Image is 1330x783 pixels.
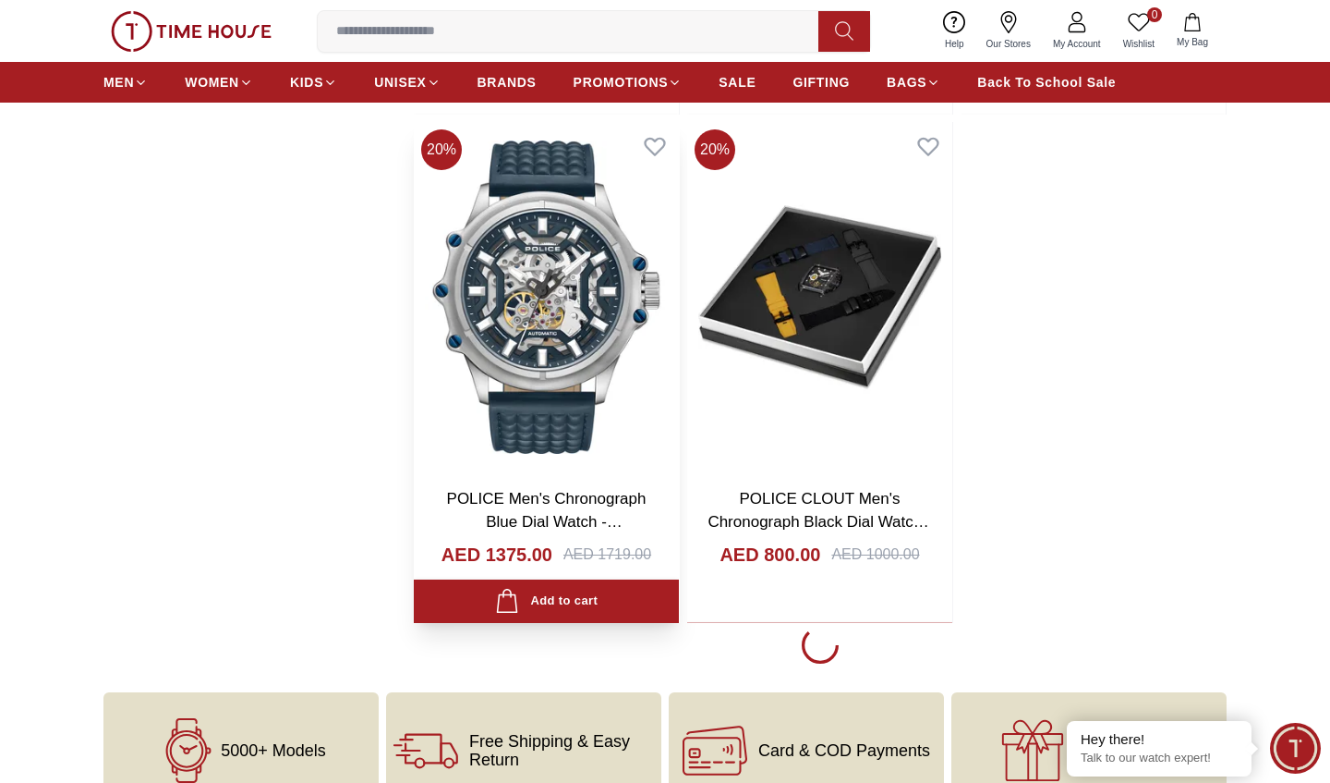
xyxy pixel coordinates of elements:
div: AED 1000.00 [831,544,919,566]
span: 5000+ Models [221,741,326,760]
span: BAGS [887,73,926,92]
span: My Account [1046,37,1108,51]
div: AED 1719.00 [563,544,651,566]
a: BAGS [887,66,940,99]
span: Wishlist [1116,37,1162,51]
h4: AED 800.00 [719,542,820,568]
a: GIFTING [792,66,850,99]
img: POLICE CLOUT Men's Chronograph Black Dial Watch - PEWGC00770X1 [687,122,952,471]
span: WOMEN [185,73,239,92]
span: Help [937,37,972,51]
span: PROMOTIONS [574,73,669,92]
div: Hey there! [1081,730,1238,749]
a: MEN [103,66,148,99]
a: BRANDS [478,66,537,99]
a: KIDS [290,66,337,99]
img: POLICE Men's Chronograph Blue Dial Watch - PEWGE1601803 [414,122,679,471]
a: Back To School Sale [977,66,1116,99]
a: SALE [719,66,756,99]
a: Our Stores [975,7,1042,55]
a: PROMOTIONS [574,66,683,99]
span: Our Stores [979,37,1038,51]
span: Back To School Sale [977,73,1116,92]
img: ... [111,11,272,52]
span: Free Shipping & Easy Return [469,732,654,769]
button: My Bag [1166,9,1219,53]
span: KIDS [290,73,323,92]
span: 20 % [695,129,735,170]
span: 20 % [421,129,462,170]
div: Chat Widget [1270,723,1321,774]
span: SALE [719,73,756,92]
button: Add to cart [414,580,679,623]
span: UNISEX [374,73,426,92]
div: Add to cart [495,589,598,614]
h4: AED 1375.00 [441,542,552,568]
p: Talk to our watch expert! [1081,751,1238,766]
a: UNISEX [374,66,440,99]
span: 0 [1147,7,1162,22]
a: POLICE Men's Chronograph Blue Dial Watch - PEWGE1601803 [447,490,647,555]
span: Card & COD Payments [758,741,930,760]
a: WOMEN [185,66,253,99]
span: GIFTING [792,73,850,92]
a: POLICE CLOUT Men's Chronograph Black Dial Watch - PEWGC00770X1 [707,490,931,555]
span: MEN [103,73,134,92]
span: BRANDS [478,73,537,92]
a: Help [934,7,975,55]
span: My Bag [1169,35,1215,49]
a: 0Wishlist [1112,7,1166,55]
